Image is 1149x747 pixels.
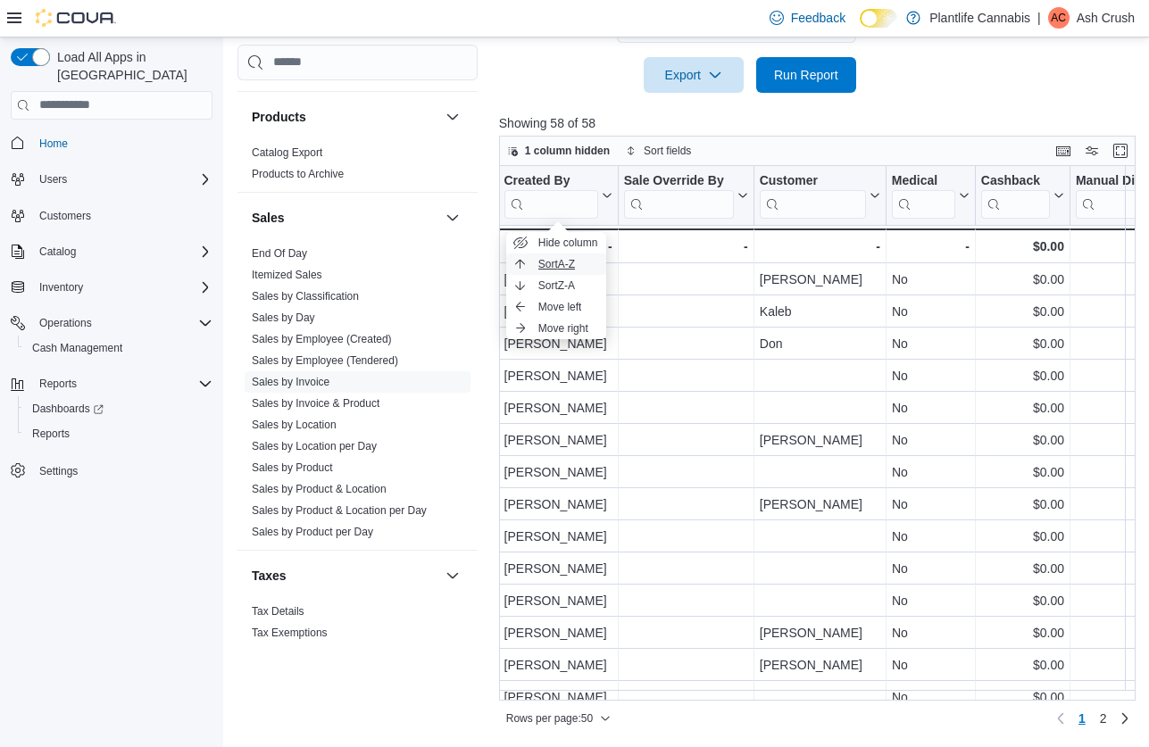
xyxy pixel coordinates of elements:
[32,373,212,394] span: Reports
[25,423,212,444] span: Reports
[252,483,387,495] a: Sales by Product & Location
[1100,710,1107,727] span: 2
[4,239,220,264] button: Catalog
[252,627,328,639] a: Tax Exemptions
[252,376,329,388] a: Sales by Invoice
[252,145,322,160] span: Catalog Export
[252,108,438,126] button: Products
[32,373,84,394] button: Reports
[760,494,880,515] div: [PERSON_NAME]
[504,558,612,579] div: [PERSON_NAME]
[252,503,427,518] span: Sales by Product & Location per Day
[32,241,83,262] button: Catalog
[1078,710,1086,727] span: 1
[760,333,880,354] div: Don
[619,140,698,162] button: Sort fields
[654,57,733,93] span: Export
[504,269,612,290] div: [PERSON_NAME]
[442,106,463,128] button: Products
[981,686,1064,708] div: $0.00
[32,427,70,441] span: Reports
[981,236,1064,257] div: $0.00
[1077,7,1135,29] p: Ash Crush
[252,375,329,389] span: Sales by Invoice
[538,300,582,314] span: Move left
[504,461,612,483] div: [PERSON_NAME]
[252,605,304,618] a: Tax Details
[252,168,344,180] a: Products to Archive
[252,397,379,410] a: Sales by Invoice & Product
[760,622,880,643] div: [PERSON_NAME]
[32,402,104,416] span: Dashboards
[1093,704,1114,733] a: Page 2 of 2
[4,167,220,192] button: Users
[892,269,970,290] div: No
[252,419,337,431] a: Sales by Location
[981,172,1050,189] div: Cashback
[644,144,691,158] span: Sort fields
[32,277,90,298] button: Inventory
[252,247,307,260] a: End Of Day
[4,130,220,156] button: Home
[252,567,287,585] h3: Taxes
[981,590,1064,611] div: $0.00
[504,172,597,218] div: Created By
[760,654,880,676] div: [PERSON_NAME]
[538,278,575,293] span: Sort Z-A
[39,172,67,187] span: Users
[500,140,617,162] button: 1 column hidden
[759,172,865,189] div: Customer
[504,622,612,643] div: [PERSON_NAME]
[1110,140,1131,162] button: Enter fullscreen
[504,654,612,676] div: [PERSON_NAME]
[4,203,220,228] button: Customers
[252,482,387,496] span: Sales by Product & Location
[506,275,606,296] button: SortZ-A
[644,57,744,93] button: Export
[892,494,970,515] div: No
[252,461,333,475] span: Sales by Product
[442,565,463,586] button: Taxes
[32,341,122,355] span: Cash Management
[18,336,220,361] button: Cash Management
[759,172,879,218] button: Customer
[252,332,392,346] span: Sales by Employee (Created)
[18,421,220,446] button: Reports
[504,172,597,189] div: Created By
[1071,704,1093,733] button: Page 1 of 2
[1071,704,1114,733] ul: Pagination for preceding grid
[252,311,315,324] a: Sales by Day
[252,268,322,282] span: Itemized Sales
[237,142,478,192] div: Products
[506,232,606,253] button: Hide column
[981,365,1064,386] div: $0.00
[252,269,322,281] a: Itemized Sales
[252,353,398,368] span: Sales by Employee (Tendered)
[252,108,306,126] h3: Products
[442,207,463,228] button: Sales
[504,333,612,354] div: [PERSON_NAME]
[252,396,379,411] span: Sales by Invoice & Product
[981,397,1064,419] div: $0.00
[981,622,1064,643] div: $0.00
[981,301,1064,322] div: $0.00
[504,365,612,386] div: [PERSON_NAME]
[892,686,970,708] div: No
[32,204,212,227] span: Customers
[981,172,1064,218] button: Cashback
[892,558,970,579] div: No
[759,236,879,257] div: -
[929,7,1030,29] p: Plantlife Cannabis
[39,209,91,223] span: Customers
[892,365,970,386] div: No
[506,253,606,275] button: SortA-Z
[981,526,1064,547] div: $0.00
[981,333,1064,354] div: $0.00
[504,686,612,708] div: [PERSON_NAME]
[504,236,612,257] div: -
[892,526,970,547] div: No
[36,9,116,27] img: Cova
[252,567,438,585] button: Taxes
[892,172,955,189] div: Medical
[981,494,1064,515] div: $0.00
